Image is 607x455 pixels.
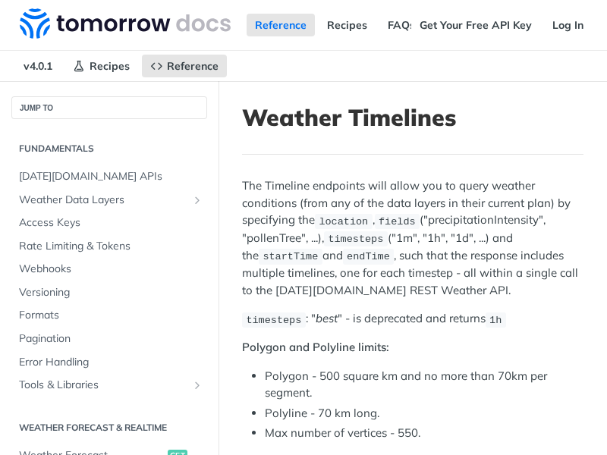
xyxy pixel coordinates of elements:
span: v4.0.1 [15,55,61,77]
button: JUMP TO [11,96,207,119]
a: Weather Data LayersShow subpages for Weather Data Layers [11,189,207,212]
a: Log In [544,14,592,36]
p: : " " - is deprecated and returns [242,310,583,328]
span: Rate Limiting & Tokens [19,239,203,254]
a: Error Handling [11,351,207,374]
code: location [315,214,373,229]
a: Webhooks [11,258,207,281]
code: endTime [343,249,395,264]
a: Access Keys [11,212,207,234]
code: 1h [486,312,506,328]
a: Get Your Free API Key [411,14,540,36]
button: Show subpages for Weather Data Layers [191,194,203,206]
span: Formats [19,308,203,323]
li: Polygon - 500 square km and no more than 70km per segment. [265,368,583,402]
li: Max number of vertices - 550. [265,425,583,442]
a: Reference [247,14,315,36]
strong: Polygon and Polyline limits: [242,340,389,354]
a: FAQs [379,14,423,36]
code: fields [375,214,420,229]
span: Pagination [19,331,203,347]
a: [DATE][DOMAIN_NAME] APIs [11,165,207,188]
h1: Weather Timelines [242,104,583,131]
img: Tomorrow.io Weather API Docs [20,8,231,39]
a: Rate Limiting & Tokens [11,235,207,258]
em: best [316,311,338,325]
code: timesteps [242,312,306,328]
code: timesteps [324,231,388,246]
span: Recipes [90,59,130,73]
span: Versioning [19,285,203,300]
h2: Fundamentals [11,142,207,155]
a: Tools & LibrariesShow subpages for Tools & Libraries [11,374,207,397]
a: Recipes [64,55,138,77]
li: Polyline - 70 km long. [265,405,583,422]
span: Reference [167,59,219,73]
a: Versioning [11,281,207,304]
span: Access Keys [19,215,203,231]
span: Weather Data Layers [19,193,187,208]
span: Error Handling [19,355,203,370]
span: Tools & Libraries [19,378,187,393]
span: [DATE][DOMAIN_NAME] APIs [19,169,203,184]
a: Pagination [11,328,207,350]
p: The Timeline endpoints will allow you to query weather conditions (from any of the data layers in... [242,177,583,299]
code: startTime [259,249,322,264]
a: Recipes [319,14,376,36]
a: Formats [11,304,207,327]
a: Reference [142,55,227,77]
span: Webhooks [19,262,203,277]
h2: Weather Forecast & realtime [11,421,207,435]
button: Show subpages for Tools & Libraries [191,379,203,391]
